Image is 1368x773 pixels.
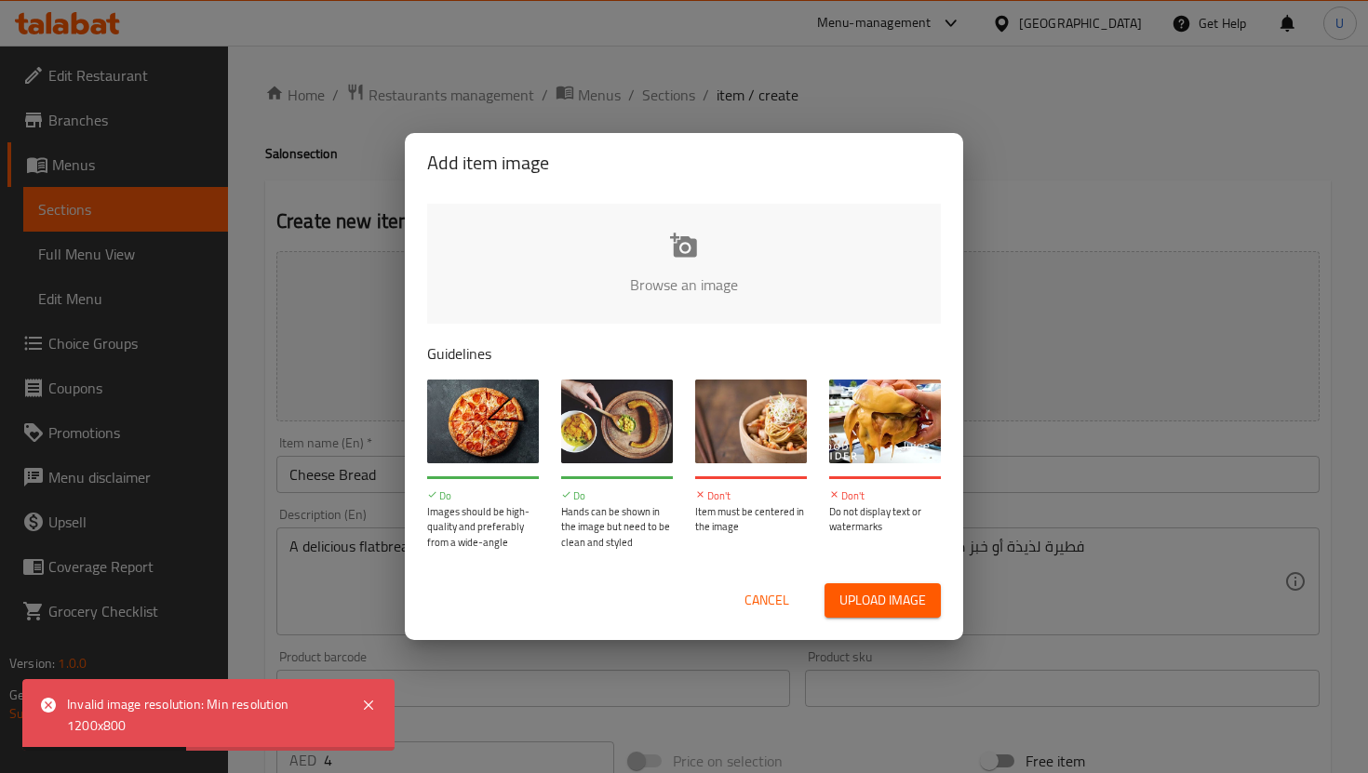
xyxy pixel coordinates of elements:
img: guide-img-1@3x.jpg [427,380,539,463]
p: Guidelines [427,342,941,365]
button: Upload image [825,583,941,618]
p: Don't [829,488,941,504]
img: guide-img-4@3x.jpg [829,380,941,463]
img: guide-img-3@3x.jpg [695,380,807,463]
p: Do [427,488,539,504]
span: Cancel [744,589,789,612]
p: Don't [695,488,807,504]
h2: Add item image [427,148,941,178]
p: Item must be centered in the image [695,504,807,535]
div: Invalid image resolution: Min resolution 1200x800 [67,694,342,736]
p: Images should be high-quality and preferably from a wide-angle [427,504,539,551]
p: Do [561,488,673,504]
span: Upload image [839,589,926,612]
p: Hands can be shown in the image but need to be clean and styled [561,504,673,551]
p: Do not display text or watermarks [829,504,941,535]
img: guide-img-2@3x.jpg [561,380,673,463]
button: Cancel [737,583,797,618]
